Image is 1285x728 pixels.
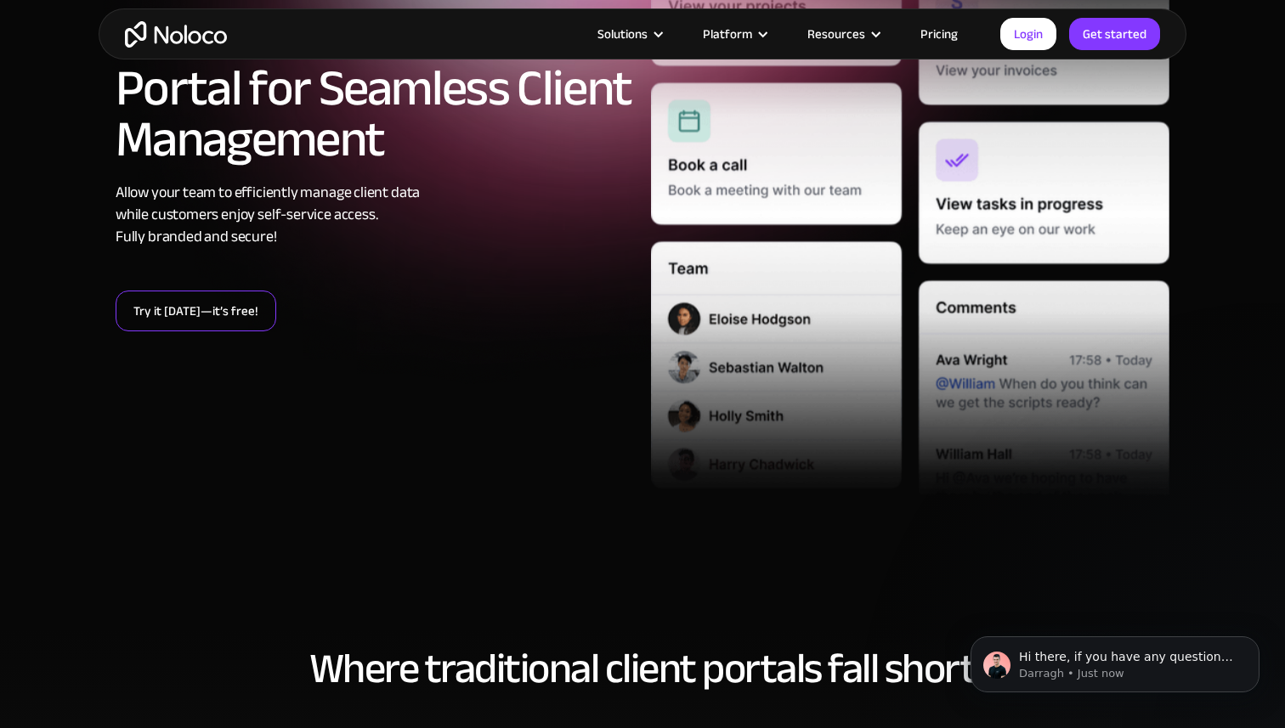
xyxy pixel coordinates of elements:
div: Resources [807,23,865,45]
div: Platform [682,23,786,45]
a: home [125,21,227,48]
div: Solutions [597,23,648,45]
h2: Where traditional client portals fall short [116,646,1169,691]
a: Try it [DATE]—it’s free! [116,291,276,331]
a: Pricing [899,23,979,45]
a: Get started [1069,18,1160,50]
a: Login [1000,18,1056,50]
div: Allow your team to efficiently manage client data while customers enjoy self-service access. Full... [116,182,634,248]
div: Solutions [576,23,682,45]
h2: Build a Custom Client Portal for Seamless Client Management [116,12,634,165]
div: Platform [703,23,752,45]
iframe: Intercom notifications message [945,601,1285,720]
div: Resources [786,23,899,45]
